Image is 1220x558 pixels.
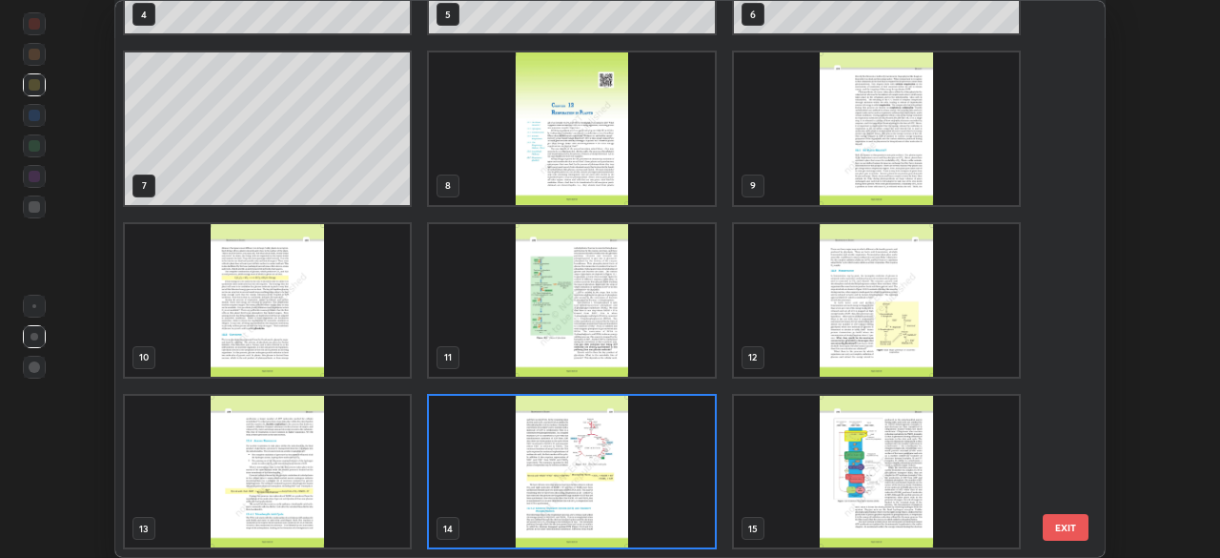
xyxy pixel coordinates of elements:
img: 175980695212FLM5.pdf [734,52,1019,205]
img: 175980695212FLM5.pdf [125,224,410,377]
img: 175980695212FLM5.pdf [429,52,714,205]
img: 175980695212FLM5.pdf [734,224,1019,377]
img: 175980695212FLM5.pdf [734,396,1019,548]
img: 175980695212FLM5.pdf [125,396,410,548]
div: grid [115,1,1071,557]
button: EXIT [1043,514,1088,541]
img: 175980695212FLM5.pdf [429,396,714,548]
img: 175980695212FLM5.pdf [429,224,714,377]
